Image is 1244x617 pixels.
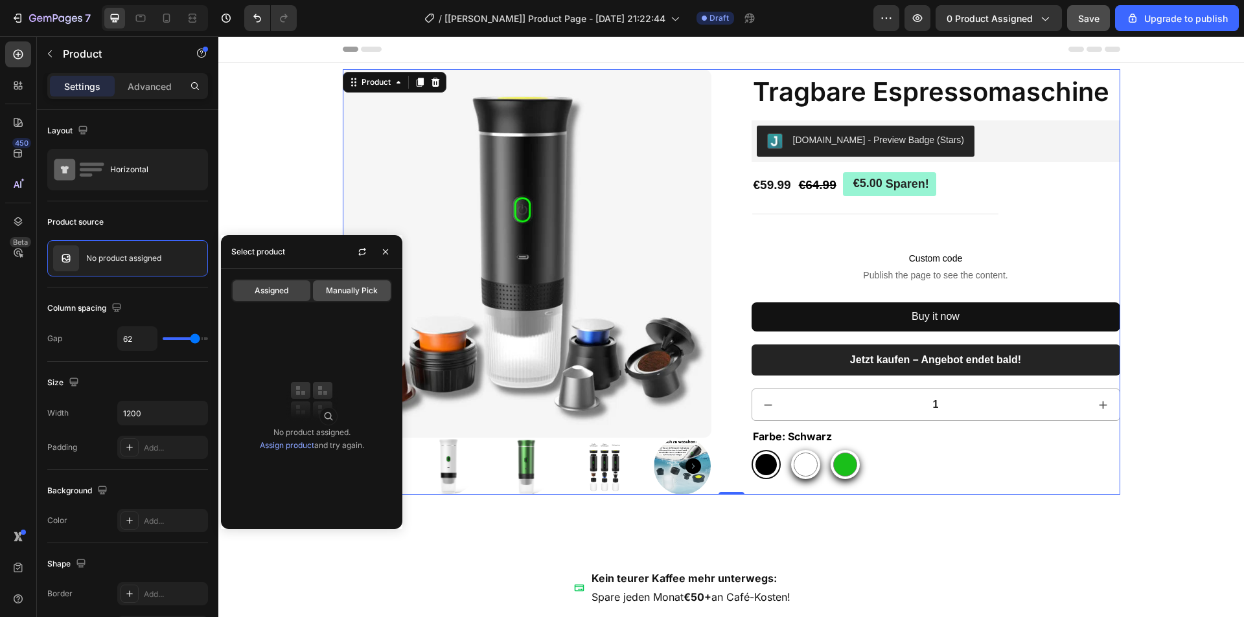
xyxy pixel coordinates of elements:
button: Save [1067,5,1110,31]
span: 0 product assigned [947,12,1033,25]
iframe: To enrich screen reader interactions, please activate Accessibility in Grammarly extension settings [218,36,1244,617]
p: No product assigned [86,254,161,263]
h1: Tragbare Espressomaschine [533,38,902,74]
img: collections [286,374,338,426]
span: Manually Pick [326,285,378,297]
span: / [439,12,442,25]
strong: Kein teurer Kaffee mehr unterwegs: [373,535,559,548]
div: Gap [47,333,62,344]
button: Upgrade to publish [1115,5,1239,31]
p: Advanced [128,80,172,93]
img: Judgeme.png [549,97,564,113]
button: Buy it now [533,267,902,296]
img: no image transparent [53,245,79,271]
div: Column spacing [47,300,124,317]
span: [[PERSON_NAME]] Product Page - [DATE] 21:22:44 [444,12,665,25]
div: [DOMAIN_NAME] - Preview Badge (Stars) [575,97,746,111]
div: Width [47,407,69,419]
div: Add... [144,589,205,600]
div: 450 [12,138,31,148]
span: Custom code [544,215,892,230]
button: 7 [5,5,97,31]
span: Publish the page to see the content. [544,233,892,246]
div: Upgrade to publish [1126,12,1228,25]
div: Border [47,588,73,600]
p: 7 [85,10,91,26]
input: quantity [566,353,869,384]
button: Jetzt kaufen – Angebot endet bald! [533,308,902,339]
legend: Farbe: Schwarz [533,392,615,409]
span: Draft [709,12,729,24]
p: Settings [64,80,100,93]
p: Spare jeden Monat an Café-Kosten! [373,533,668,570]
button: increment [869,353,901,384]
span: Assigned [255,285,288,297]
button: Judge.me - Preview Badge (Stars) [538,89,757,120]
div: Size [47,374,82,392]
button: Carousel Next Arrow [467,422,483,438]
div: Select product [231,246,285,258]
div: Product source [47,216,104,228]
div: Jetzt kaufen – Angebot endet bald! [632,317,803,331]
div: Background [47,482,110,500]
div: Layout [47,122,91,140]
div: Shape [47,555,89,573]
a: Assign product [260,440,314,450]
div: No product assigned. and try again. [260,426,364,452]
button: 0 product assigned [936,5,1062,31]
div: €59.99 [534,140,574,159]
div: Horizontal [110,155,189,185]
div: Sparen! [665,139,713,157]
strong: €50+ [465,554,493,567]
div: Undo/Redo [244,5,297,31]
p: Product [63,46,173,62]
button: decrement [534,353,566,384]
span: Save [1078,13,1100,24]
input: Auto [118,327,157,350]
div: Padding [47,442,77,453]
div: Add... [144,442,205,454]
div: Buy it now [693,272,741,291]
div: €64.99 [579,140,619,159]
div: Product [141,40,175,52]
div: Beta [10,237,31,247]
div: €5.00 [634,139,665,156]
input: Auto [118,401,207,425]
div: Color [47,515,67,526]
div: Add... [144,515,205,527]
